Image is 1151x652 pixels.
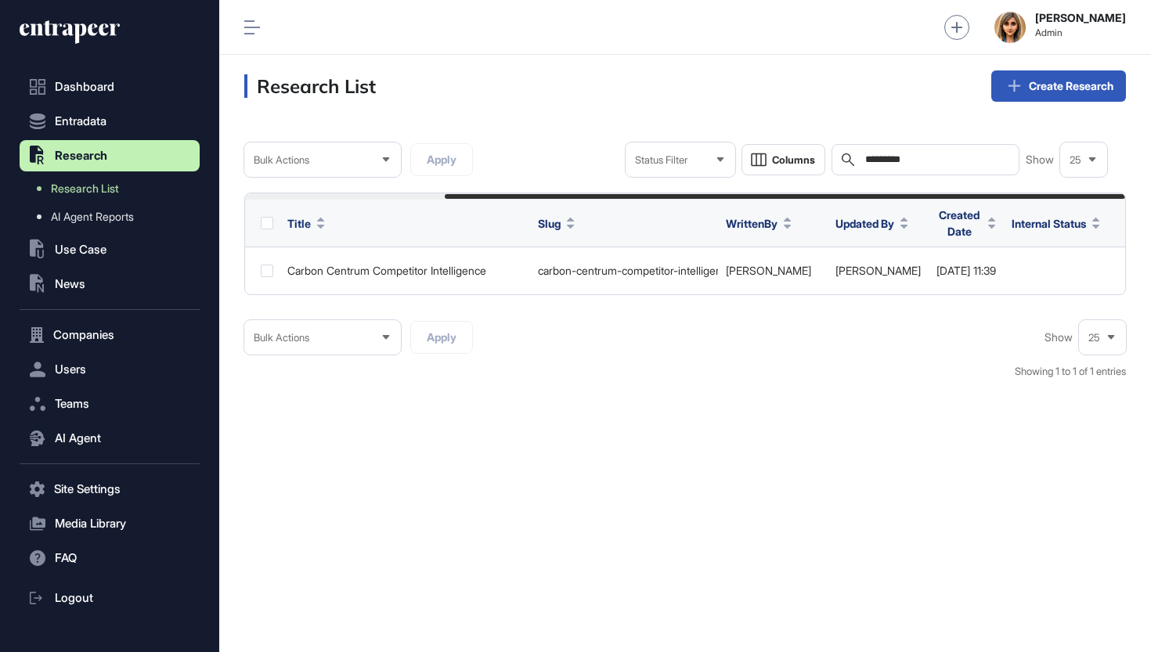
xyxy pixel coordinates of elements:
span: Bulk Actions [254,154,309,166]
button: FAQ [20,542,200,574]
span: Admin [1035,27,1126,38]
button: Media Library [20,508,200,539]
button: Site Settings [20,474,200,505]
a: [PERSON_NAME] [726,264,811,277]
span: Updated By [835,215,894,232]
button: Companies [20,319,200,351]
span: Use Case [55,243,106,256]
button: Research [20,140,200,171]
div: carbon-centrum-competitor-intelligence [538,265,710,277]
button: Created Date [936,207,996,240]
span: Companies [53,329,114,341]
button: Entradata [20,106,200,137]
span: 25 [1070,154,1081,166]
span: Columns [772,154,815,166]
button: Internal Status [1012,215,1100,232]
span: AI Agent Reports [51,211,134,223]
span: Show [1045,331,1073,344]
span: 25 [1088,332,1100,344]
button: Slug [538,215,575,232]
a: Dashboard [20,71,200,103]
img: admin-avatar [994,12,1026,43]
a: Research List [27,175,200,203]
span: AI Agent [55,432,101,445]
span: Users [55,363,86,376]
strong: [PERSON_NAME] [1035,12,1126,24]
span: Research [55,149,107,162]
span: Media Library [55,517,126,530]
span: Status Filter [635,154,687,166]
div: Showing 1 to 1 of 1 entries [1015,364,1126,380]
a: [PERSON_NAME] [835,264,921,277]
span: News [55,278,85,290]
span: Created Date [936,207,982,240]
a: Logout [20,582,200,614]
a: Create Research [991,70,1126,102]
span: Dashboard [55,81,114,93]
button: Updated By [835,215,908,232]
button: Columns [741,144,825,175]
div: [DATE] 11:39 [936,265,996,277]
span: WrittenBy [726,215,778,232]
button: Teams [20,388,200,420]
div: Carbon Centrum Competitor Intelligence [287,265,522,277]
button: News [20,268,200,300]
span: Slug [538,215,561,232]
button: Use Case [20,234,200,265]
span: Show [1026,153,1054,166]
span: Internal Status [1012,215,1086,232]
button: Users [20,354,200,385]
button: AI Agent [20,423,200,454]
span: FAQ [55,552,77,564]
span: Entradata [55,115,106,128]
a: AI Agent Reports [27,203,200,231]
h3: Research List [244,74,376,98]
button: WrittenBy [726,215,792,232]
span: Site Settings [54,483,121,495]
span: Teams [55,398,89,410]
span: Bulk Actions [254,332,309,344]
button: Title [287,215,325,232]
span: Logout [55,592,93,604]
span: Research List [51,182,119,195]
span: Title [287,215,311,232]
